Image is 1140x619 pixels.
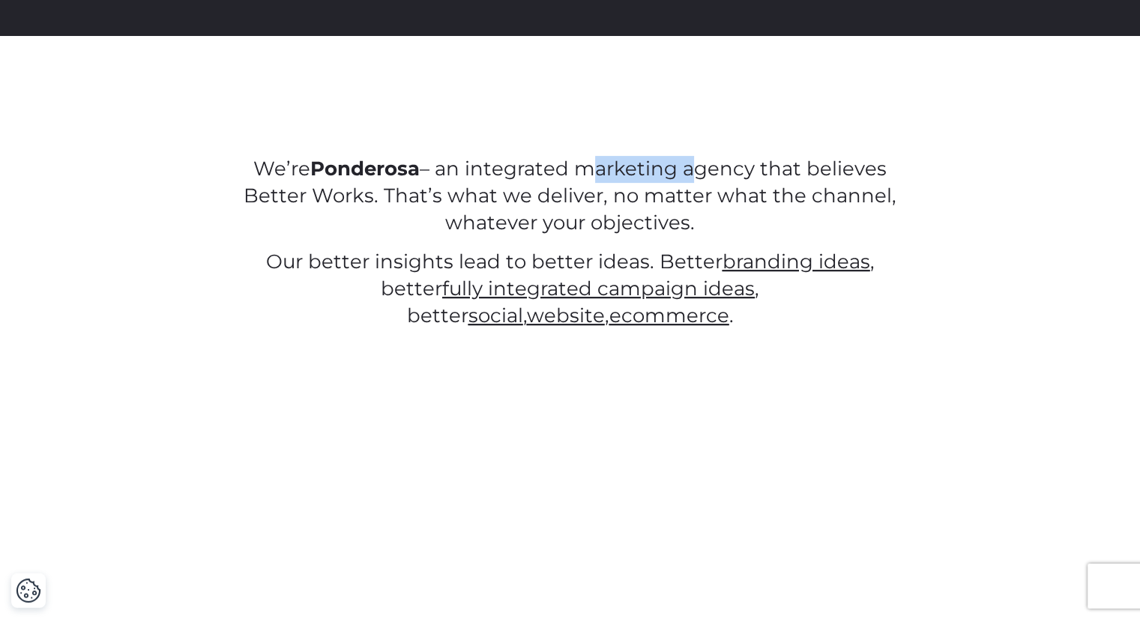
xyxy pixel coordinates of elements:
a: ecommerce [609,304,729,327]
strong: Ponderosa [310,157,420,181]
p: We’re – an integrated marketing agency that believes Better Works. That’s what we deliver, no mat... [232,156,908,237]
a: website [526,304,604,327]
a: social [468,304,522,327]
button: Cookie Settings [16,578,41,603]
img: Revisit consent button [16,578,41,603]
p: Our better insights lead to better ideas. Better , better , better , , . [232,249,908,330]
a: branding ideas [722,250,869,274]
a: fully integrated campaign ideas [442,277,755,301]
